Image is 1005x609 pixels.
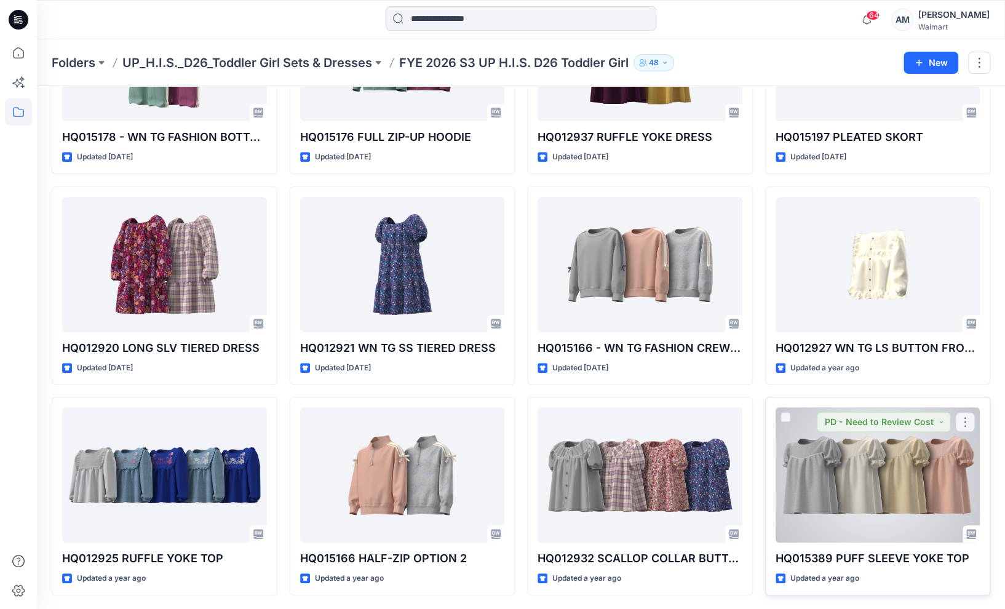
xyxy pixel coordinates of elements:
[300,340,505,357] p: HQ012921 WN TG SS TIERED DRESS
[315,572,384,585] p: Updated a year ago
[62,129,267,146] p: HQ015178 - WN TG FASHION BOTTOM
[790,151,846,164] p: Updated [DATE]
[790,572,859,585] p: Updated a year ago
[538,407,742,543] a: HQ012932 SCALLOP COLLAR BUTTON TOP
[552,151,608,164] p: Updated [DATE]
[538,340,742,357] p: HQ015166 - WN TG FASHION CREW NECK PULL OVER
[538,550,742,567] p: HQ012932 SCALLOP COLLAR BUTTON TOP
[552,362,608,375] p: Updated [DATE]
[776,550,980,567] p: HQ015389 PUFF SLEEVE YOKE TOP
[538,129,742,146] p: HQ012937 RUFFLE YOKE DRESS
[77,151,133,164] p: Updated [DATE]
[315,151,371,164] p: Updated [DATE]
[866,10,880,20] span: 64
[649,56,659,70] p: 48
[776,407,980,543] a: HQ015389 PUFF SLEEVE YOKE TOP
[776,197,980,332] a: HQ012927 WN TG LS BUTTON FRONT TOP
[776,340,980,357] p: HQ012927 WN TG LS BUTTON FRONT TOP
[399,54,629,71] p: FYE 2026 S3 UP H.I.S. D26 Toddler Girl
[776,129,980,146] p: HQ015197 PLEATED SKORT
[891,9,913,31] div: AM
[62,550,267,567] p: HQ012925 RUFFLE YOKE TOP
[62,407,267,543] a: HQ012925 RUFFLE YOKE TOP
[122,54,372,71] a: UP_H.I.S._D26_Toddler Girl Sets & Dresses
[315,362,371,375] p: Updated [DATE]
[300,550,505,567] p: HQ015166 HALF-ZIP OPTION 2
[62,340,267,357] p: HQ012920 LONG SLV TIERED DRESS
[62,197,267,332] a: HQ012920 LONG SLV TIERED DRESS
[918,7,990,22] div: [PERSON_NAME]
[918,22,990,31] div: Walmart
[634,54,674,71] button: 48
[52,54,95,71] a: Folders
[77,362,133,375] p: Updated [DATE]
[300,407,505,543] a: HQ015166 HALF-ZIP OPTION 2
[552,572,621,585] p: Updated a year ago
[77,572,146,585] p: Updated a year ago
[790,362,859,375] p: Updated a year ago
[538,197,742,332] a: HQ015166 - WN TG FASHION CREW NECK PULL OVER
[904,52,958,74] button: New
[300,129,505,146] p: HQ015176 FULL ZIP-UP HOODIE
[300,197,505,332] a: HQ012921 WN TG SS TIERED DRESS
